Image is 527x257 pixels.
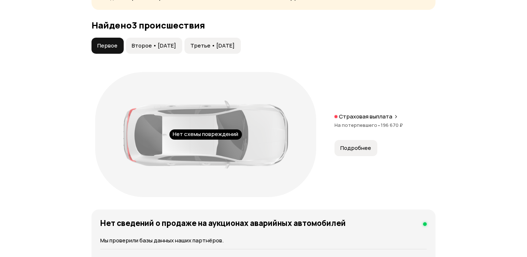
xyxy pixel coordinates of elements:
[381,122,403,128] span: 196 670 ₽
[126,38,182,54] button: Второе • [DATE]
[377,122,381,128] span: •
[169,129,242,140] div: Нет схемы повреждений
[190,42,235,49] span: Третье • [DATE]
[97,42,117,49] span: Первое
[340,144,371,152] span: Подробнее
[91,38,124,54] button: Первое
[100,218,346,228] h4: Нет сведений о продаже на аукционах аварийных автомобилей
[339,113,392,120] p: Страховая выплата
[334,140,377,156] button: Подробнее
[334,122,381,128] span: На потерпевшего
[132,42,176,49] span: Второе • [DATE]
[184,38,241,54] button: Третье • [DATE]
[100,237,427,245] p: Мы проверили базы данных наших партнёров.
[91,20,436,30] h3: Найдено 3 происшествия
